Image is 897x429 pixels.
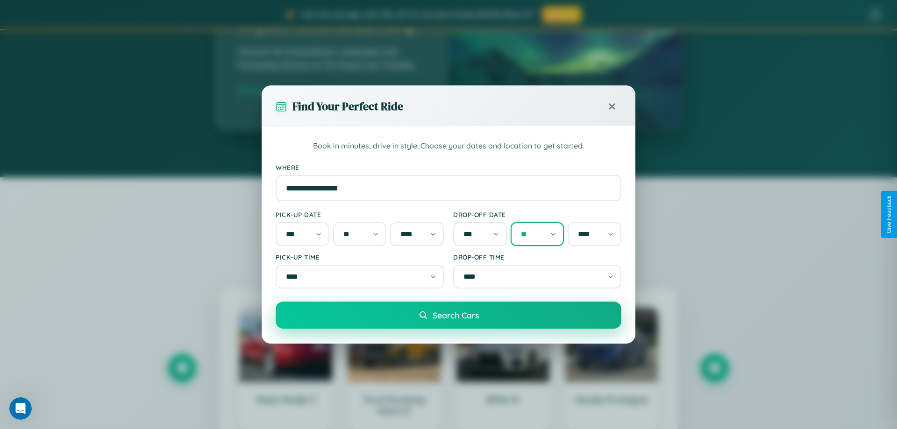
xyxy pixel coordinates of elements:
[276,211,444,218] label: Pick-up Date
[453,211,621,218] label: Drop-off Date
[292,98,403,114] h3: Find Your Perfect Ride
[453,253,621,261] label: Drop-off Time
[276,253,444,261] label: Pick-up Time
[433,310,479,320] span: Search Cars
[276,163,621,171] label: Where
[276,302,621,329] button: Search Cars
[276,140,621,152] p: Book in minutes, drive in style. Choose your dates and location to get started.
